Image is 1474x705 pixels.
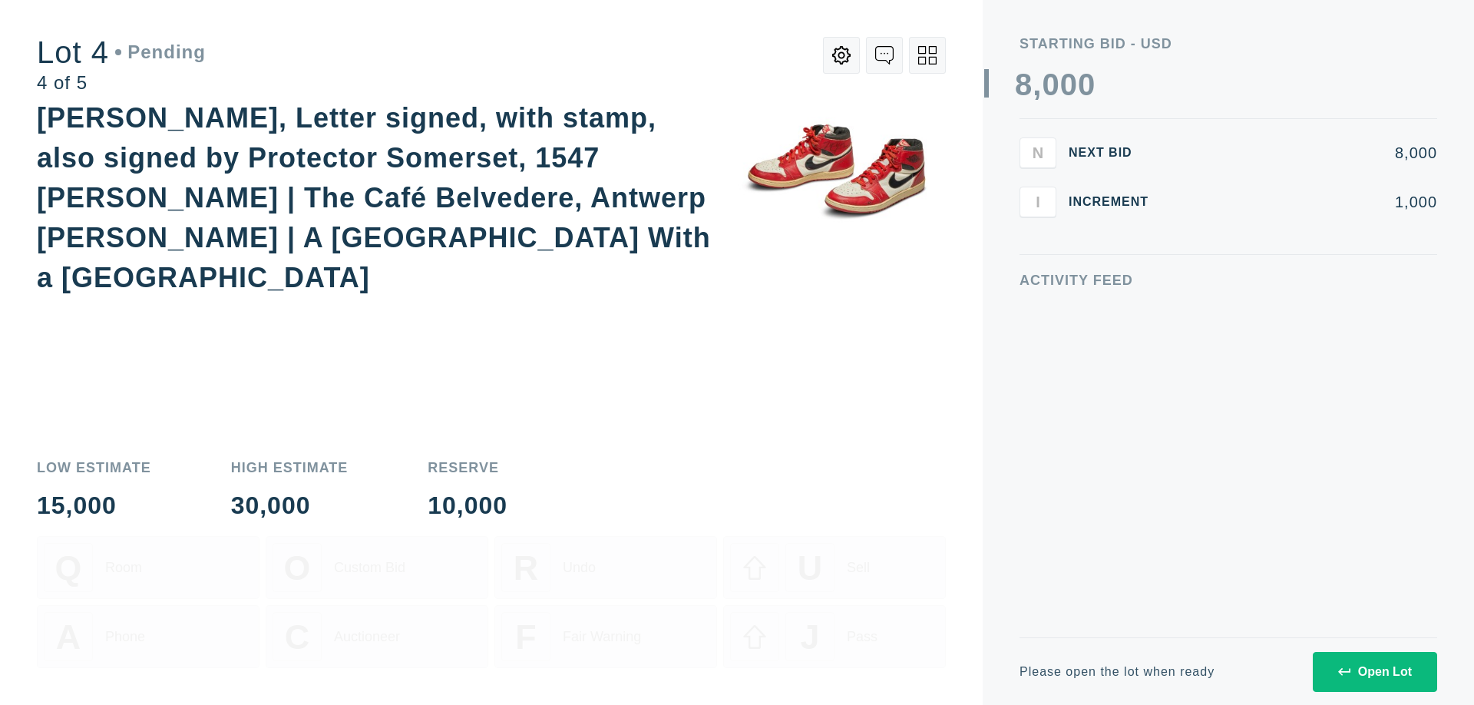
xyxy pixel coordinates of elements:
div: 8 [1015,69,1033,100]
button: I [1020,187,1056,217]
div: 4 of 5 [37,74,206,92]
div: 8,000 [1173,145,1437,161]
div: Starting Bid - USD [1020,37,1437,51]
div: Open Lot [1338,665,1412,679]
div: Next Bid [1069,147,1161,159]
div: Lot 4 [37,37,206,68]
div: 1,000 [1173,194,1437,210]
span: I [1036,193,1040,210]
div: Reserve [428,461,507,475]
div: 30,000 [231,493,349,518]
span: N [1033,144,1043,161]
div: Please open the lot when ready [1020,666,1215,678]
button: N [1020,137,1056,168]
div: Low Estimate [37,461,151,475]
div: Activity Feed [1020,273,1437,287]
div: , [1033,69,1042,376]
div: Pending [115,43,206,61]
div: Increment [1069,196,1161,208]
div: 0 [1042,69,1059,100]
div: High Estimate [231,461,349,475]
div: [PERSON_NAME], Letter signed, with stamp, also signed by Protector Somerset, 1547 [PERSON_NAME] |... [37,102,711,293]
button: Open Lot [1313,652,1437,692]
div: 10,000 [428,493,507,518]
div: 0 [1078,69,1096,100]
div: 15,000 [37,493,151,518]
div: 0 [1060,69,1078,100]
